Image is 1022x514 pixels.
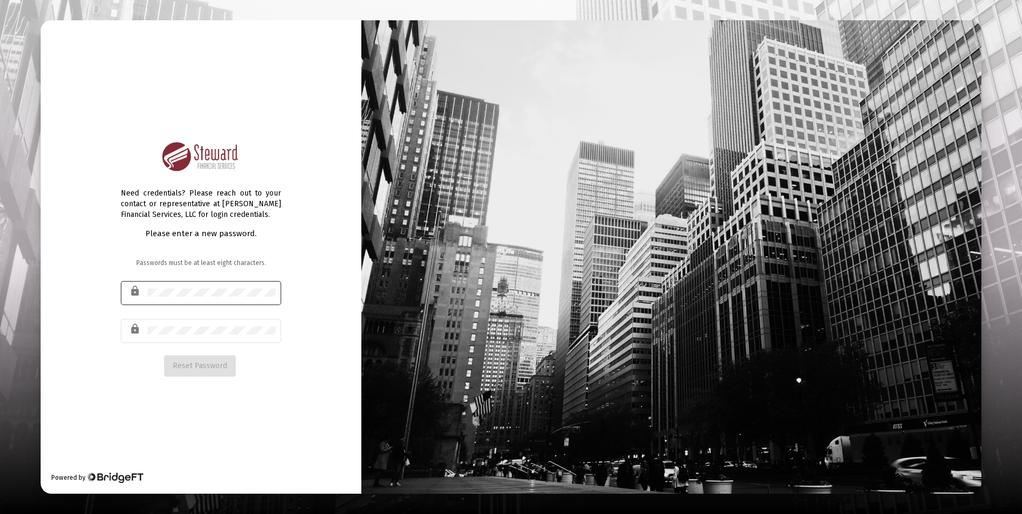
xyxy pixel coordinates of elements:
mat-icon: lock [129,323,142,336]
img: Bridge Financial Technology Logo [87,472,143,483]
div: Powered by [51,472,143,483]
div: Passwords must be at least eight characters. [121,258,281,268]
img: Logo [157,137,246,177]
button: Reset Password [164,355,236,377]
mat-icon: lock [129,285,142,298]
span: Reset Password [173,361,227,370]
div: Please enter a new password. [121,228,281,239]
div: Need credentials? Please reach out to your contact or representative at [PERSON_NAME] Financial S... [121,177,281,220]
